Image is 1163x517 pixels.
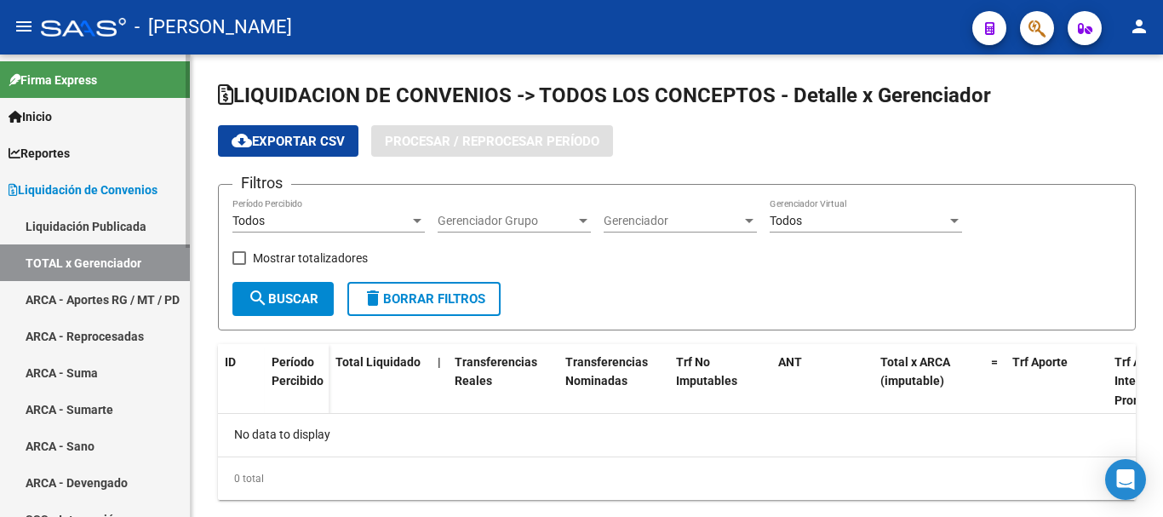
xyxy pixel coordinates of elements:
[448,344,559,419] datatable-header-cell: Transferencias Reales
[218,83,991,107] span: LIQUIDACION DE CONVENIOS -> TODOS LOS CONCEPTOS - Detalle x Gerenciador
[1129,16,1149,37] mat-icon: person
[135,9,292,46] span: - [PERSON_NAME]
[676,355,737,388] span: Trf No Imputables
[363,288,383,308] mat-icon: delete
[9,144,70,163] span: Reportes
[363,291,485,307] span: Borrar Filtros
[218,457,1136,500] div: 0 total
[984,344,1005,419] datatable-header-cell: =
[9,107,52,126] span: Inicio
[335,355,421,369] span: Total Liquidado
[770,214,802,227] span: Todos
[272,355,324,388] span: Período Percibido
[1005,344,1108,419] datatable-header-cell: Trf Aporte
[455,355,537,388] span: Transferencias Reales
[218,414,1136,457] div: No data to display
[880,355,950,388] span: Total x ARCA (imputable)
[225,355,236,369] span: ID
[874,344,984,419] datatable-header-cell: Total x ARCA (imputable)
[1012,355,1068,369] span: Trf Aporte
[232,282,334,316] button: Buscar
[565,355,648,388] span: Transferencias Nominadas
[218,125,358,157] button: Exportar CSV
[347,282,501,316] button: Borrar Filtros
[248,291,318,307] span: Buscar
[329,344,431,419] datatable-header-cell: Total Liquidado
[385,134,599,149] span: Procesar / Reprocesar período
[438,214,576,228] span: Gerenciador Grupo
[604,214,742,228] span: Gerenciador
[232,130,252,151] mat-icon: cloud_download
[991,355,998,369] span: =
[431,344,448,419] datatable-header-cell: |
[669,344,771,419] datatable-header-cell: Trf No Imputables
[559,344,669,419] datatable-header-cell: Transferencias Nominadas
[232,214,265,227] span: Todos
[218,344,265,416] datatable-header-cell: ID
[771,344,874,419] datatable-header-cell: ANT
[232,171,291,195] h3: Filtros
[438,355,441,369] span: |
[1105,459,1146,500] div: Open Intercom Messenger
[9,181,158,199] span: Liquidación de Convenios
[371,125,613,157] button: Procesar / Reprocesar período
[253,248,368,268] span: Mostrar totalizadores
[14,16,34,37] mat-icon: menu
[248,288,268,308] mat-icon: search
[778,355,802,369] span: ANT
[232,134,345,149] span: Exportar CSV
[9,71,97,89] span: Firma Express
[265,344,329,416] datatable-header-cell: Período Percibido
